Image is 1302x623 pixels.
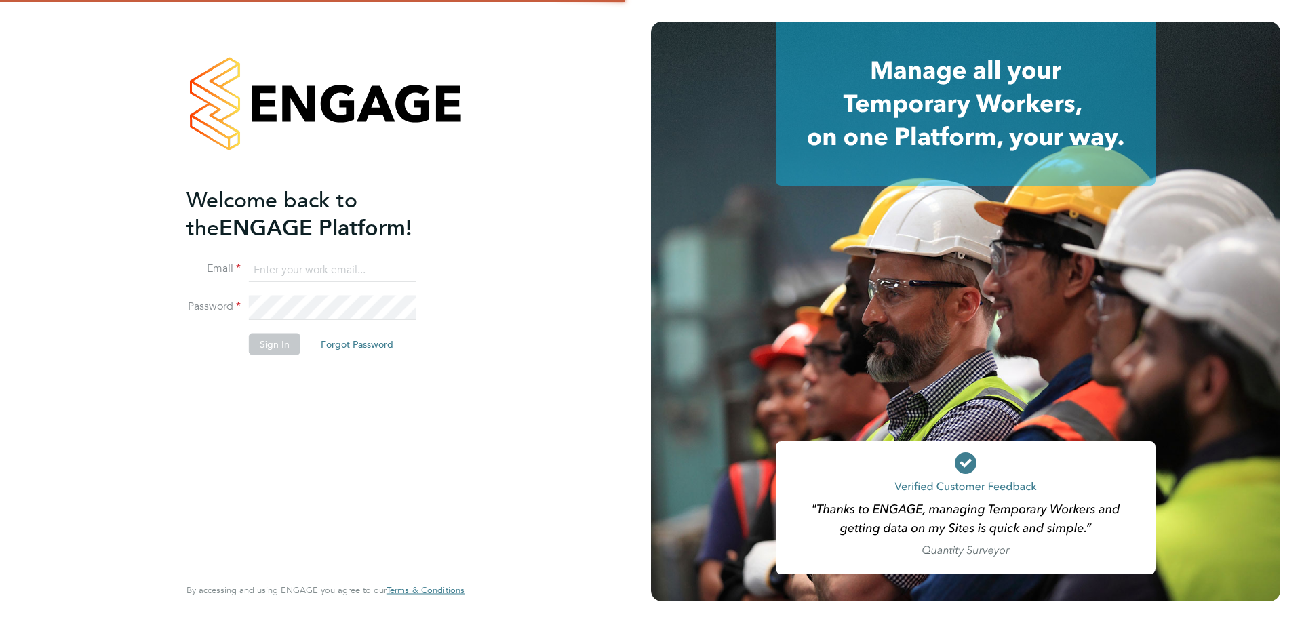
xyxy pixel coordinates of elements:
label: Password [186,300,241,314]
span: Welcome back to the [186,186,357,241]
a: Terms & Conditions [387,585,465,596]
input: Enter your work email... [249,258,416,282]
button: Sign In [249,334,300,355]
h2: ENGAGE Platform! [186,186,451,241]
span: By accessing and using ENGAGE you agree to our [186,584,465,596]
button: Forgot Password [310,334,404,355]
label: Email [186,262,241,276]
